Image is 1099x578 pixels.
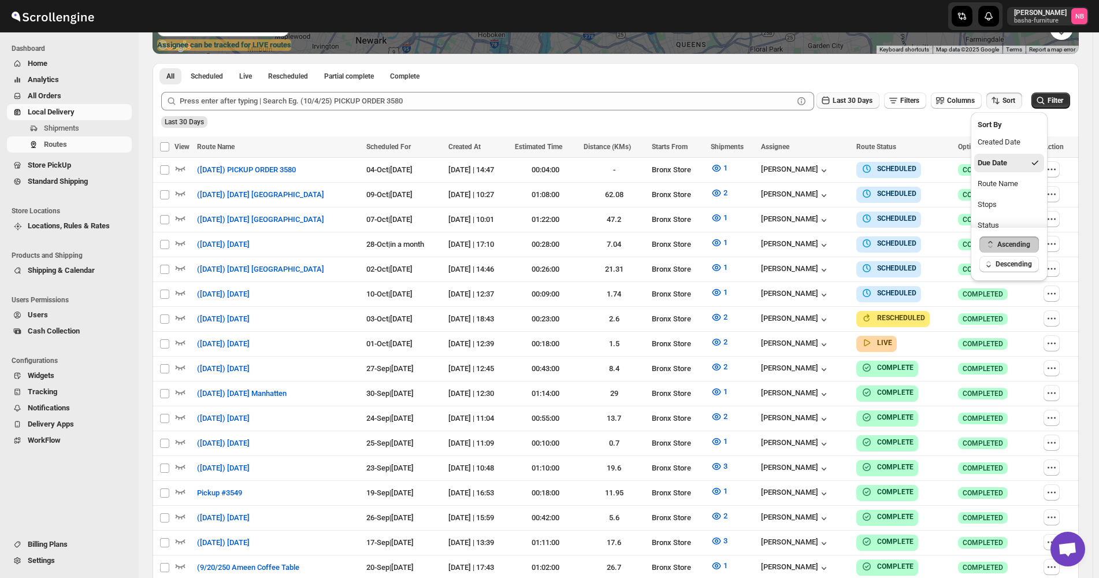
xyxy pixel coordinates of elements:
div: [DATE] | 12:37 [448,288,508,300]
button: [PERSON_NAME] [761,438,830,450]
button: Ascending [979,236,1039,253]
span: Columns [947,97,975,105]
div: 01:08:00 [515,189,577,201]
span: Filters [900,97,919,105]
div: [PERSON_NAME] [761,289,830,301]
div: [PERSON_NAME] [761,538,830,549]
div: 00:23:00 [515,313,577,325]
b: SCHEDULED [877,214,916,223]
button: All Orders [7,88,132,104]
div: 2.6 [584,313,645,325]
button: [PERSON_NAME] [761,562,830,574]
div: [PERSON_NAME] [761,388,830,400]
div: 21.31 [584,264,645,275]
img: ScrollEngine [9,2,96,31]
div: 00:26:00 [515,264,577,275]
span: 1 [723,288,727,297]
span: Distance (KMs) [584,143,631,151]
button: ([DATE]) [DATE] [190,310,257,328]
div: Stops [978,199,997,210]
button: Keyboard shortcuts [879,46,929,54]
div: Bronx Store [652,189,703,201]
b: COMPLETE [877,364,914,372]
button: 1 [704,557,734,575]
button: Due Date [974,154,1044,172]
button: SCHEDULED [861,287,916,299]
span: 3 [723,462,727,470]
span: Assignee [761,143,789,151]
button: [PERSON_NAME] [761,463,830,475]
button: 1 [704,159,734,177]
span: COMPLETED [963,190,1003,199]
div: [PERSON_NAME] [761,214,830,226]
span: Map data ©2025 Google [936,46,999,53]
button: COMPLETE [861,461,914,473]
div: 01:14:00 [515,388,577,399]
div: Bronx Store [652,313,703,325]
button: Billing Plans [7,536,132,553]
span: Standard Shipping [28,177,88,186]
span: 2 [723,512,727,520]
label: Assignee can be tracked for LIVE routes [157,39,291,51]
button: Users [7,307,132,323]
button: ([DATE]) [DATE] [GEOGRAPHIC_DATA] [190,186,331,204]
button: 2 [704,308,734,327]
span: WorkFlow [28,436,61,444]
button: 1 [704,482,734,501]
div: Bronx Store [652,363,703,375]
span: Created At [448,143,481,151]
button: 1 [704,383,734,401]
span: Home [28,59,47,68]
b: COMPLETE [877,388,914,397]
button: 2 [704,184,734,202]
b: COMPLETE [877,413,914,421]
span: ([DATE]) [DATE] [GEOGRAPHIC_DATA] [197,189,324,201]
button: [PERSON_NAME] [761,239,830,251]
span: Route Status [856,143,896,151]
button: Route Name [974,175,1044,193]
button: COMPLETE [861,362,914,373]
button: All routes [159,68,181,84]
button: [PERSON_NAME] [761,513,830,524]
div: [DATE] | 14:46 [448,264,508,275]
span: 30-Sep | [DATE] [366,389,414,398]
button: [PERSON_NAME] [761,190,830,201]
div: 00:09:00 [515,288,577,300]
button: [PERSON_NAME] [761,413,830,425]
div: 13.7 [584,413,645,424]
span: Locations, Rules & Rates [28,221,110,230]
div: [DATE] | 18:43 [448,313,508,325]
span: Ascending [997,240,1030,249]
button: [PERSON_NAME] [761,314,830,325]
div: Bronx Store [652,288,703,300]
span: ([DATE]) [DATE] [197,288,250,300]
div: [PERSON_NAME] [761,165,830,176]
span: Store Locations [12,206,133,216]
button: Settings [7,553,132,569]
span: COMPLETED [963,165,1003,175]
button: 2 [704,507,734,525]
div: [DATE] | 14:47 [448,164,508,176]
a: Report a map error [1029,46,1075,53]
button: Stops [974,195,1044,214]
span: 1 [723,387,727,396]
button: COMPLETE [861,561,914,572]
div: Open chat [1050,532,1085,566]
button: [PERSON_NAME] [761,264,830,276]
span: 1 [723,437,727,446]
button: 2 [704,333,734,351]
span: 28-Oct | in a month [366,240,424,249]
div: Due Date [978,157,1007,169]
span: Products and Shipping [12,251,133,260]
div: [PERSON_NAME] [761,364,830,375]
div: [DATE] | 10:27 [448,189,508,201]
button: SCHEDULED [861,213,916,224]
text: NB [1075,13,1084,20]
button: Created Date [974,133,1044,151]
div: Bronx Store [652,388,703,399]
button: COMPLETE [861,511,914,523]
button: Locations, Rules & Rates [7,218,132,234]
